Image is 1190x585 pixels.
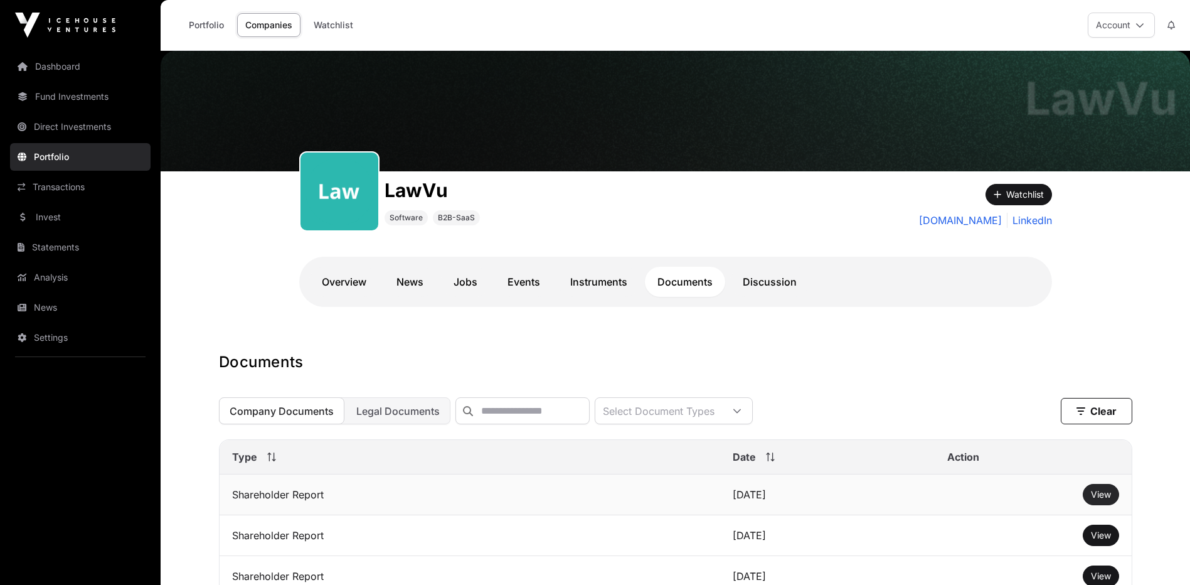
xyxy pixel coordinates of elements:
a: Settings [10,324,151,352]
td: Shareholder Report [220,515,721,556]
a: Dashboard [10,53,151,80]
a: Statements [10,233,151,261]
a: Transactions [10,173,151,201]
a: View [1091,570,1111,582]
a: Events [495,267,553,297]
a: Documents [645,267,725,297]
a: Discussion [730,267,809,297]
button: Company Documents [219,397,344,424]
div: Select Document Types [595,398,722,424]
span: Software [390,213,423,223]
span: Type [232,449,257,464]
a: Fund Investments [10,83,151,110]
a: Analysis [10,264,151,291]
h1: LawVu [385,179,480,201]
a: News [10,294,151,321]
img: Icehouse Ventures Logo [15,13,115,38]
button: Legal Documents [346,397,450,424]
a: Direct Investments [10,113,151,141]
button: View [1083,525,1119,546]
a: View [1091,488,1111,501]
span: Legal Documents [356,405,440,417]
a: Portfolio [181,13,232,37]
a: News [384,267,436,297]
a: Jobs [441,267,490,297]
td: [DATE] [720,475,935,515]
h1: Documents [219,352,1132,372]
img: LawVu [161,51,1190,171]
a: Instruments [558,267,640,297]
td: Shareholder Report [220,475,721,515]
span: Company Documents [230,405,334,417]
td: [DATE] [720,515,935,556]
button: Clear [1061,398,1132,424]
a: Companies [237,13,300,37]
button: View [1083,484,1119,505]
img: lawvu201.png [305,158,373,225]
a: [DOMAIN_NAME] [919,213,1002,228]
a: Portfolio [10,143,151,171]
a: Watchlist [305,13,361,37]
h1: LawVu [1025,76,1177,121]
a: LinkedIn [1007,213,1052,228]
a: View [1091,529,1111,542]
span: B2B-SaaS [438,213,475,223]
nav: Tabs [309,267,1042,297]
button: Watchlist [985,184,1052,205]
iframe: Chat Widget [1127,525,1190,585]
span: Date [733,449,756,464]
span: Action [947,449,979,464]
span: View [1091,489,1111,500]
a: Overview [309,267,379,297]
span: View [1091,530,1111,540]
span: View [1091,571,1111,581]
button: Account [1088,13,1155,38]
a: Invest [10,203,151,231]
